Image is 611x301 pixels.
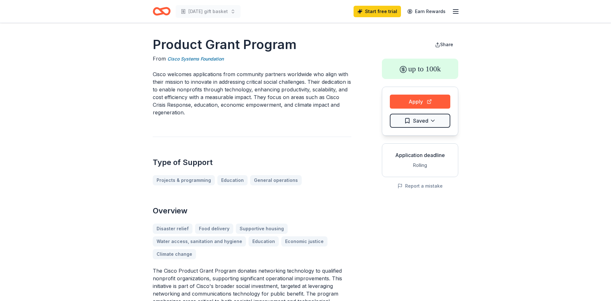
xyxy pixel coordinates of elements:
[153,206,351,216] h2: Overview
[354,6,401,17] a: Start free trial
[404,6,449,17] a: Earn Rewards
[250,175,302,185] a: General operations
[390,114,450,128] button: Saved
[387,151,453,159] div: Application deadline
[176,5,241,18] button: [DATE] gift basket
[430,38,458,51] button: Share
[153,70,351,116] p: Cisco welcomes applications from community partners worldwide who align with their mission to inn...
[153,4,171,19] a: Home
[153,55,351,63] div: From
[440,42,453,47] span: Share
[153,36,351,54] h1: Product Grant Program
[153,157,351,168] h2: Type of Support
[217,175,248,185] a: Education
[413,117,428,125] span: Saved
[397,182,443,190] button: Report a mistake
[188,8,228,15] span: [DATE] gift basket
[387,161,453,169] div: Rolling
[382,59,458,79] div: up to 100k
[153,175,215,185] a: Projects & programming
[167,55,224,63] a: Cisco Systems Foundation
[390,95,450,109] button: Apply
